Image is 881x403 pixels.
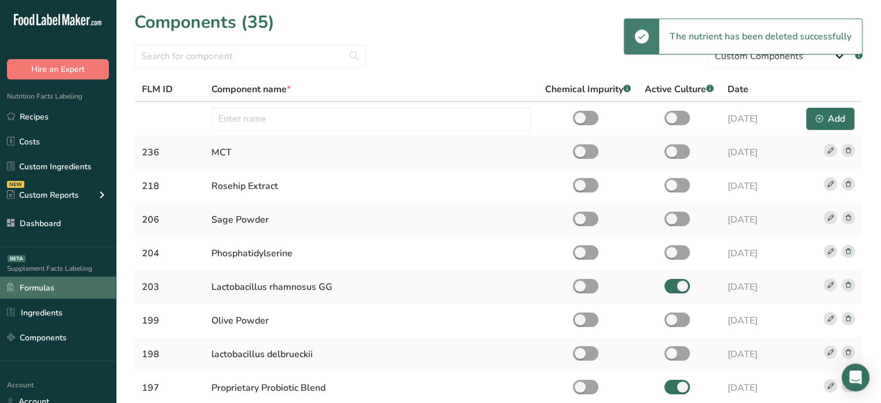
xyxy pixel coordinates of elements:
[728,179,783,193] div: [DATE]
[142,146,198,159] div: 236
[134,45,366,68] input: Search for component
[211,213,531,227] div: Sage Powder
[645,82,714,96] span: Active Culture
[728,280,783,294] div: [DATE]
[211,246,531,260] div: Phosphatidylserine
[7,59,109,79] button: Hire an Expert
[545,82,631,96] span: Chemical Impurity
[7,189,79,201] div: Custom Reports
[211,82,291,96] span: Component name
[728,381,783,395] div: [DATE]
[728,246,783,260] div: [DATE]
[142,179,198,193] div: 218
[211,314,531,328] div: Olive Powder
[842,364,869,391] div: Open Intercom Messenger
[211,179,531,193] div: Rosehip Extract
[211,280,531,294] div: Lactobacillus rhamnosus GG
[728,112,783,126] div: [DATE]
[8,255,25,262] div: BETA
[7,181,24,188] div: NEW
[211,146,531,159] div: MCT
[728,82,748,96] span: Date
[142,280,198,294] div: 203
[142,82,173,96] span: FLM ID
[142,213,198,227] div: 206
[211,347,531,361] div: lactobacillus delbrueckii
[142,246,198,260] div: 204
[142,314,198,328] div: 199
[728,146,783,159] div: [DATE]
[211,107,531,130] input: Enter name
[211,381,531,395] div: Proprietary Probiotic Blend
[142,381,198,395] div: 197
[728,213,783,227] div: [DATE]
[806,107,855,130] button: Add
[134,9,275,35] h1: Components (35)
[728,314,783,328] div: [DATE]
[142,347,198,361] div: 198
[728,347,783,361] div: [DATE]
[659,19,862,54] div: The nutrient has been deleted successfully
[816,112,845,126] div: Add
